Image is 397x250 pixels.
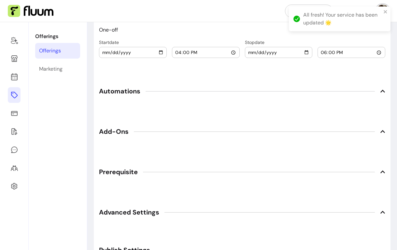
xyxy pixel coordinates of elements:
a: Calendar [8,69,21,85]
div: Marketing [39,65,63,73]
a: Offerings [35,43,80,59]
div: All fresh! Your service has been updated 🌟 [303,11,381,27]
p: Start date [99,39,240,46]
a: Home [8,33,21,48]
span: Prerequisite [99,167,138,176]
div: Offerings [39,47,61,55]
img: Fluum Logo [8,5,53,17]
p: One-off [99,26,118,34]
a: Marketing [35,61,80,77]
span: Add-Ons [99,127,129,136]
a: Storefront [8,51,21,66]
a: Offerings [8,87,21,103]
p: Stop date [245,39,386,46]
a: My Messages [8,142,21,158]
a: Refer & Earn [285,5,333,18]
a: Forms [8,124,21,139]
a: Settings [8,178,21,194]
p: Offerings [35,33,80,40]
a: Sales [8,105,21,121]
a: Clients [8,160,21,176]
button: avatar[PERSON_NAME] [338,5,389,18]
img: avatar [376,5,389,18]
button: close [383,9,388,14]
span: Advanced Settings [99,208,159,217]
span: Automations [99,87,140,96]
